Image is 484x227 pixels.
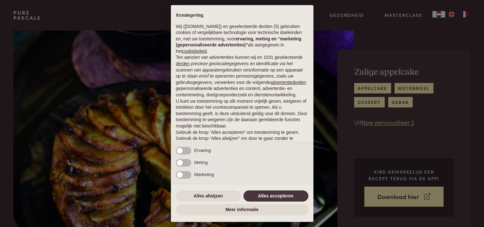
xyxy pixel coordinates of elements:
h2: Kennisgeving [176,13,308,18]
span: Ervaring [194,148,211,153]
span: Marketing [194,172,214,177]
em: precieze geolocatiegegevens en identificatie via het scannen van apparaten [176,61,293,72]
button: advertentiedoelen [270,79,306,86]
em: informatie op een apparaat op te slaan en/of te openen [176,67,303,79]
button: Meer informatie [176,204,308,216]
p: Wij ([DOMAIN_NAME]) en geselecteerde derden (5) gebruiken cookies of vergelijkbare technologie vo... [176,24,308,55]
button: Alles accepteren [243,190,308,202]
strong: ervaring, meting en “marketing (gepersonaliseerde advertenties)” [176,36,301,48]
p: U kunt uw toestemming op elk moment vrijelijk geven, weigeren of intrekken door het voorkeurenpan... [176,98,308,129]
button: derden [176,61,190,67]
a: cookiebeleid [182,49,207,54]
button: Alles afwijzen [176,190,241,202]
p: Gebruik de knop “Alles accepteren” om toestemming te geven. Gebruik de knop “Alles afwijzen” om d... [176,129,308,148]
p: Ten aanzien van advertenties kunnen wij en 1031 geselecteerde gebruiken om en persoonsgegevens, z... [176,54,308,98]
span: Meting [194,160,208,165]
